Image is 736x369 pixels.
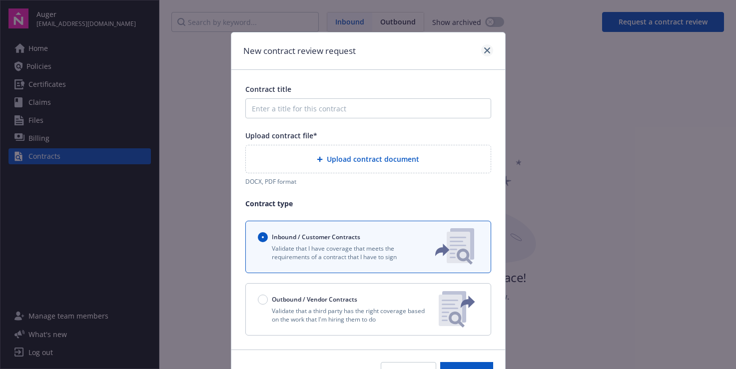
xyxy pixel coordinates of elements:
div: DOCX, PDF format [245,177,491,186]
input: Enter a title for this contract [245,98,491,118]
input: Inbound / Customer Contracts [258,232,268,242]
a: close [481,44,493,56]
button: Inbound / Customer ContractsValidate that I have coverage that meets the requirements of a contra... [245,221,491,273]
p: Validate that I have coverage that meets the requirements of a contract that I have to sign [258,244,419,261]
span: Inbound / Customer Contracts [272,233,360,241]
span: Contract title [245,84,291,94]
div: Upload contract document [245,145,491,173]
h1: New contract review request [243,44,356,57]
p: Validate that a third party has the right coverage based on the work that I'm hiring them to do [258,307,431,324]
span: Upload contract file* [245,131,317,140]
input: Outbound / Vendor Contracts [258,295,268,305]
span: Upload contract document [327,154,419,164]
span: Outbound / Vendor Contracts [272,295,357,304]
p: Contract type [245,198,491,209]
button: Outbound / Vendor ContractsValidate that a third party has the right coverage based on the work t... [245,283,491,336]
